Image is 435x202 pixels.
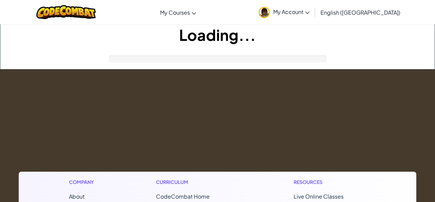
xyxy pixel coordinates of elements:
span: My Account [273,8,310,15]
a: My Courses [157,3,199,21]
a: About [69,193,85,200]
span: CodeCombat Home [156,193,210,200]
h1: Curriculum [156,178,238,186]
a: My Account [255,1,313,23]
a: English ([GEOGRAPHIC_DATA]) [317,3,404,21]
h1: Loading... [0,24,435,45]
h1: Resources [294,178,366,186]
span: My Courses [160,9,190,16]
img: CodeCombat logo [36,5,96,19]
img: avatar [259,7,270,18]
h1: Company [69,178,101,186]
a: Live Online Classes [294,193,344,200]
span: English ([GEOGRAPHIC_DATA]) [320,9,400,16]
